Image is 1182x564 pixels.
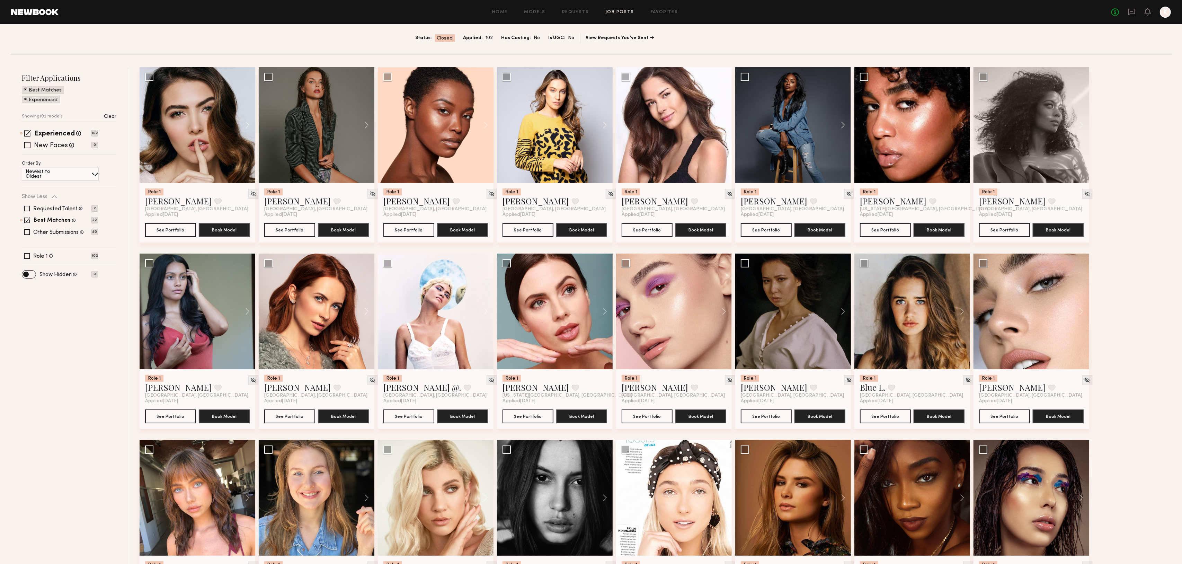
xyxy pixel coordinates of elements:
button: See Portfolio [979,223,1030,237]
a: Book Model [199,227,250,232]
button: Book Model [794,409,845,423]
a: [PERSON_NAME] [622,382,688,393]
div: Role 1 [383,375,402,382]
label: Show Hidden [39,272,72,277]
a: [PERSON_NAME] [145,382,212,393]
img: Unhide Model [727,377,733,383]
a: [PERSON_NAME] [622,195,688,206]
span: [GEOGRAPHIC_DATA], [GEOGRAPHIC_DATA] [503,206,606,212]
div: Applied [DATE] [383,212,488,218]
a: Book Model [199,413,250,419]
div: Role 1 [145,375,163,382]
button: See Portfolio [622,223,673,237]
span: Closed [437,35,453,42]
span: [GEOGRAPHIC_DATA], [GEOGRAPHIC_DATA] [741,206,844,212]
div: Applied [DATE] [145,398,250,404]
a: Book Model [437,413,488,419]
label: Role 1 [33,254,48,259]
div: Role 1 [383,188,402,195]
button: Book Model [675,409,726,423]
p: Newest to Oldest [26,169,67,179]
a: Book Model [794,413,845,419]
a: Book Model [318,227,369,232]
span: No [568,34,575,42]
a: Favorites [651,10,678,15]
span: Status: [416,34,432,42]
button: See Portfolio [741,409,792,423]
a: Book Model [1033,413,1084,419]
a: See Portfolio [503,223,553,237]
div: Applied [DATE] [145,212,250,218]
img: Unhide Model [1084,377,1090,383]
img: Unhide Model [846,191,852,197]
a: [PERSON_NAME] [979,382,1046,393]
div: Role 1 [741,375,759,382]
a: See Portfolio [264,223,315,237]
button: See Portfolio [741,223,792,237]
div: Applied [DATE] [979,212,1084,218]
p: 102 [91,253,98,259]
button: Book Model [556,223,607,237]
div: Applied [DATE] [383,398,488,404]
div: Role 1 [622,375,640,382]
span: [GEOGRAPHIC_DATA], [GEOGRAPHIC_DATA] [145,206,248,212]
div: Applied [DATE] [503,398,607,404]
button: Book Model [437,223,488,237]
img: Unhide Model [608,191,614,197]
button: Book Model [437,409,488,423]
div: Role 1 [860,375,878,382]
span: [GEOGRAPHIC_DATA], [GEOGRAPHIC_DATA] [145,393,248,398]
div: Role 1 [264,375,283,382]
a: See Portfolio [979,409,1030,423]
img: Unhide Model [489,377,495,383]
p: Showing 102 models [22,114,63,119]
div: Applied [DATE] [503,212,607,218]
div: Role 1 [860,188,878,195]
div: Role 1 [503,188,521,195]
a: See Portfolio [622,409,673,423]
a: Book Model [914,413,965,419]
button: Book Model [1033,223,1084,237]
a: Book Model [318,413,369,419]
img: Unhide Model [965,377,971,383]
a: Job Posts [605,10,634,15]
a: Models [524,10,545,15]
a: [PERSON_NAME] [264,195,331,206]
p: 0 [91,271,98,277]
a: Book Model [675,227,726,232]
button: See Portfolio [860,223,911,237]
span: [GEOGRAPHIC_DATA], [GEOGRAPHIC_DATA] [383,206,487,212]
label: Requested Talent [33,206,78,212]
button: See Portfolio [383,409,434,423]
button: Book Model [914,223,965,237]
a: [PERSON_NAME] [741,382,807,393]
button: See Portfolio [145,223,196,237]
label: Other Submissions [33,230,79,235]
div: Role 1 [145,188,163,195]
a: Book Model [556,227,607,232]
span: [GEOGRAPHIC_DATA], [GEOGRAPHIC_DATA] [979,393,1082,398]
a: Book Model [437,227,488,232]
button: Book Model [556,409,607,423]
span: No [534,34,540,42]
div: Applied [DATE] [264,398,369,404]
a: See Portfolio [860,409,911,423]
label: New Faces [34,142,68,149]
h2: Filter Applications [22,73,116,82]
span: [GEOGRAPHIC_DATA], [GEOGRAPHIC_DATA] [622,206,725,212]
span: 102 [486,34,493,42]
img: Unhide Model [250,377,256,383]
div: Applied [DATE] [979,398,1084,404]
span: [US_STATE][GEOGRAPHIC_DATA], [GEOGRAPHIC_DATA] [860,206,989,212]
a: [PERSON_NAME] [145,195,212,206]
p: Clear [104,114,116,119]
img: Unhide Model [489,191,495,197]
a: [PERSON_NAME] [264,382,331,393]
p: 0 [91,142,98,148]
div: Role 1 [264,188,283,195]
div: Role 1 [979,375,997,382]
